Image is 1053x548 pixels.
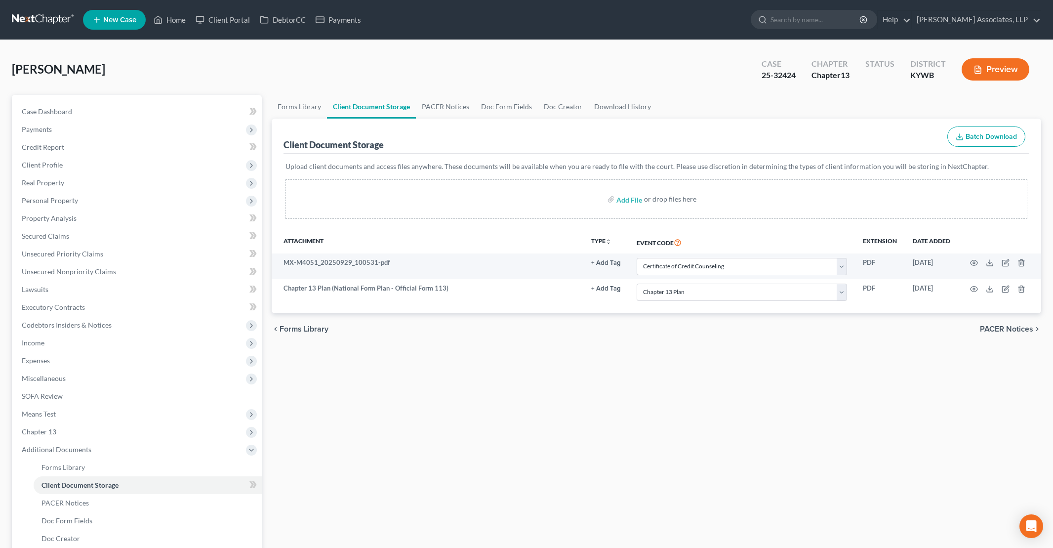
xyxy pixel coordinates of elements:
[644,194,696,204] div: or drop files here
[1019,514,1043,538] div: Open Intercom Messenger
[629,231,855,253] th: Event Code
[416,95,475,119] a: PACER Notices
[22,392,63,400] span: SOFA Review
[475,95,538,119] a: Doc Form Fields
[905,231,958,253] th: Date added
[22,267,116,276] span: Unsecured Nonpriority Claims
[905,279,958,305] td: [DATE]
[22,143,64,151] span: Credit Report
[34,512,262,530] a: Doc Form Fields
[22,356,50,365] span: Expenses
[311,11,366,29] a: Payments
[272,325,328,333] button: chevron_left Forms Library
[538,95,588,119] a: Doc Creator
[22,427,56,436] span: Chapter 13
[272,325,280,333] i: chevron_left
[34,476,262,494] a: Client Document Storage
[280,325,328,333] span: Forms Library
[12,62,105,76] span: [PERSON_NAME]
[910,70,946,81] div: KYWB
[22,374,66,382] span: Miscellaneous
[811,70,850,81] div: Chapter
[255,11,311,29] a: DebtorCC
[770,10,861,29] input: Search by name...
[591,260,621,266] button: + Add Tag
[841,70,850,80] span: 13
[966,132,1017,141] span: Batch Download
[272,231,583,253] th: Attachment
[285,162,1027,171] p: Upload client documents and access files anywhere. These documents will be available when you are...
[34,459,262,476] a: Forms Library
[855,279,905,305] td: PDF
[962,58,1029,81] button: Preview
[22,338,44,347] span: Income
[41,481,119,489] span: Client Document Storage
[910,58,946,70] div: District
[14,210,262,227] a: Property Analysis
[22,285,48,294] span: Lawsuits
[606,239,611,245] i: unfold_more
[591,286,621,292] button: + Add Tag
[14,298,262,316] a: Executory Contracts
[22,303,85,311] span: Executory Contracts
[14,387,262,405] a: SOFA Review
[980,325,1041,333] button: PACER Notices chevron_right
[980,325,1033,333] span: PACER Notices
[588,95,657,119] a: Download History
[591,284,621,293] a: + Add Tag
[591,258,621,267] a: + Add Tag
[103,16,136,24] span: New Case
[762,70,796,81] div: 25-32424
[22,214,77,222] span: Property Analysis
[855,253,905,279] td: PDF
[14,227,262,245] a: Secured Claims
[22,196,78,205] span: Personal Property
[22,410,56,418] span: Means Test
[34,494,262,512] a: PACER Notices
[14,138,262,156] a: Credit Report
[878,11,911,29] a: Help
[947,126,1025,147] button: Batch Download
[22,321,112,329] span: Codebtors Insiders & Notices
[855,231,905,253] th: Extension
[14,103,262,121] a: Case Dashboard
[34,530,262,548] a: Doc Creator
[762,58,796,70] div: Case
[272,95,327,119] a: Forms Library
[41,534,80,543] span: Doc Creator
[41,463,85,471] span: Forms Library
[811,58,850,70] div: Chapter
[22,250,103,258] span: Unsecured Priority Claims
[22,107,72,116] span: Case Dashboard
[22,232,69,240] span: Secured Claims
[14,281,262,298] a: Lawsuits
[912,11,1041,29] a: [PERSON_NAME] Associates, LLP
[1033,325,1041,333] i: chevron_right
[22,178,64,187] span: Real Property
[14,245,262,263] a: Unsecured Priority Claims
[22,445,91,454] span: Additional Documents
[905,253,958,279] td: [DATE]
[149,11,191,29] a: Home
[191,11,255,29] a: Client Portal
[591,238,611,245] button: TYPEunfold_more
[865,58,894,70] div: Status
[22,125,52,133] span: Payments
[272,253,583,279] td: MX-M4051_20250929_100531-pdf
[283,139,384,151] div: Client Document Storage
[327,95,416,119] a: Client Document Storage
[41,516,92,525] span: Doc Form Fields
[22,161,63,169] span: Client Profile
[14,263,262,281] a: Unsecured Nonpriority Claims
[41,499,89,507] span: PACER Notices
[272,279,583,305] td: Chapter 13 Plan (National Form Plan - Official Form 113)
